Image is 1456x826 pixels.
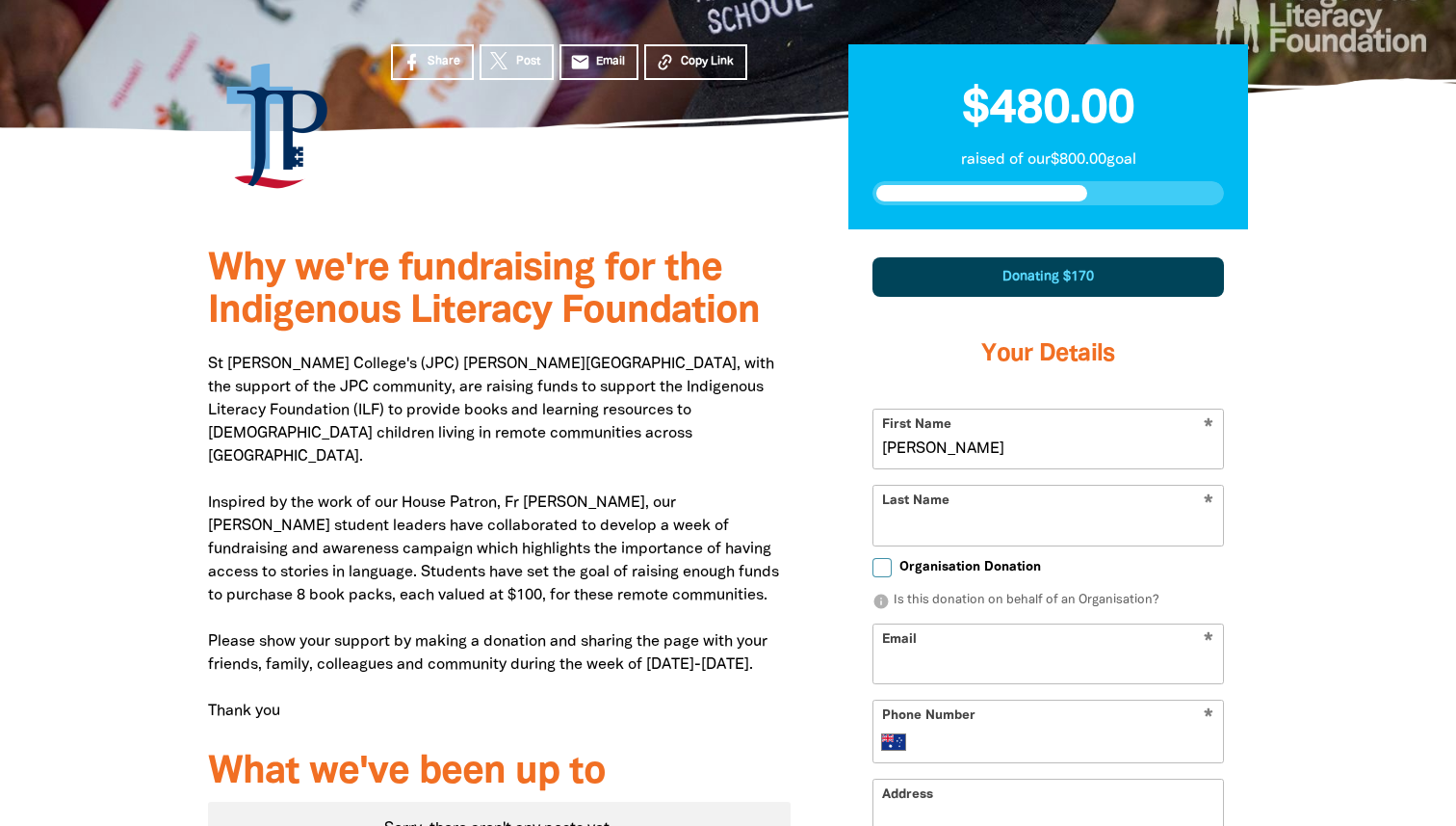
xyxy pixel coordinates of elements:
span: $480.00 [962,88,1133,132]
a: Share [391,44,474,80]
span: Post [516,53,540,70]
span: Email [596,53,625,70]
h3: Your Details [872,316,1224,393]
a: Post [480,44,554,80]
span: Organisation Donation [899,558,1041,576]
p: raised of our $800.00 goal [872,148,1224,172]
span: Copy Link [681,53,734,70]
a: emailEmail [559,44,638,80]
input: Organisation Donation [872,558,892,577]
button: Copy Link [644,44,747,80]
i: Required [1204,708,1213,727]
p: Is this donation on behalf of an Organisation? [872,592,1224,611]
i: email [570,52,590,72]
div: Donating $170 [872,257,1224,297]
span: Share [428,53,460,70]
h3: What we've been up to [208,752,791,794]
p: St [PERSON_NAME] College's (JPC) [PERSON_NAME][GEOGRAPHIC_DATA], with the support of the JPC comm... [208,353,791,723]
span: Why we're fundraising for the Indigenous Literacy Foundation [208,252,760,330]
i: info [872,593,890,610]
